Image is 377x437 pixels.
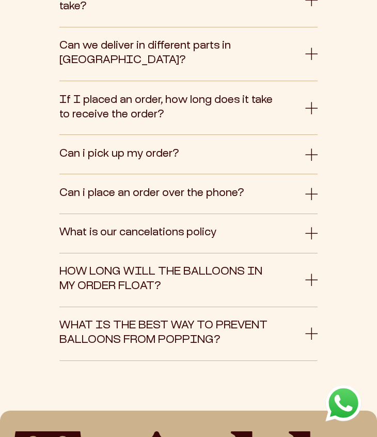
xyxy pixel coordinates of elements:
button: If I placed an order, how long does it take to receive the order? [59,88,318,128]
button: Can we deliver in different parts in [GEOGRAPHIC_DATA]? [59,34,318,73]
button: WHAT IS THE BEST WAY TO PREVENT BALLOONS FROM POPPING? [59,314,318,353]
button: Can i pick up my order? [59,142,318,167]
button: What is our cancelations policy [59,221,318,246]
button: HOW LONG WILL THE BALLOONS IN MY ORDER FLOAT? [59,260,318,299]
button: Can i place an order over the phone? [59,182,318,206]
span: HOW LONG WILL THE BALLOONS IN MY ORDER FLOAT? [59,265,279,294]
span: Can i pick up my order? [59,147,279,162]
span: WHAT IS THE BEST WAY TO PREVENT BALLOONS FROM POPPING? [59,319,279,348]
span: Can i place an order over the phone? [59,187,279,201]
span: What is our cancelations policy [59,226,279,240]
span: If I placed an order, how long does it take to receive the order? [59,94,279,123]
span: Can we deliver in different parts in [GEOGRAPHIC_DATA]? [59,39,279,68]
